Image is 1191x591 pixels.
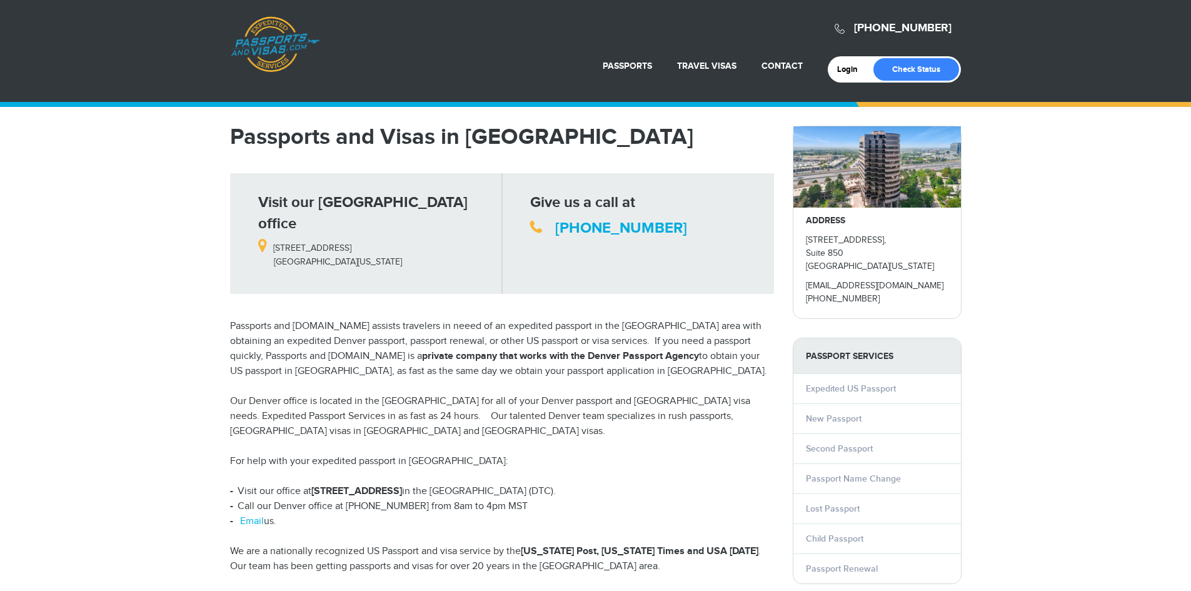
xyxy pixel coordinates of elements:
a: Contact [761,61,803,71]
a: Expedited US Passport [806,383,896,394]
strong: Visit our [GEOGRAPHIC_DATA] office [258,193,468,233]
li: Visit our office at in the [GEOGRAPHIC_DATA] (DTC). [230,484,774,499]
a: Second Passport [806,443,873,454]
a: Check Status [873,58,959,81]
p: Passports and [DOMAIN_NAME] assists travelers in neeed of an expedited passport in the [GEOGRAPHI... [230,319,774,379]
a: Child Passport [806,533,863,544]
a: [EMAIL_ADDRESS][DOMAIN_NAME] [806,281,943,291]
a: Passports [603,61,652,71]
strong: ADDRESS [806,215,845,226]
li: us. [230,514,774,529]
li: Call our Denver office at [PHONE_NUMBER] from 8am to 4pm MST [230,499,774,514]
p: Our Denver office is located in the [GEOGRAPHIC_DATA] for all of your Denver passport and [GEOGRA... [230,394,774,439]
strong: Give us a call at [530,193,635,211]
a: Email [240,515,264,527]
h1: Passports and Visas in [GEOGRAPHIC_DATA] [230,126,774,148]
a: [PHONE_NUMBER] [555,219,687,237]
p: [STREET_ADDRESS], Suite 850 [GEOGRAPHIC_DATA][US_STATE] [806,234,948,273]
p: [STREET_ADDRESS] [GEOGRAPHIC_DATA][US_STATE] [258,235,493,268]
a: Passport Renewal [806,563,878,574]
a: Login [837,64,867,74]
a: Passports & [DOMAIN_NAME] [231,16,319,73]
p: For help with your expedited passport in [GEOGRAPHIC_DATA]: [230,454,774,469]
a: New Passport [806,413,862,424]
strong: PASSPORT SERVICES [793,338,961,374]
strong: private company that works with the Denver Passport Agency [422,350,699,362]
a: Passport Name Change [806,473,901,484]
a: [PHONE_NUMBER] [854,21,952,35]
img: passportsandvisas_denver_5251_dtc_parkway_-_28de80_-_029b8f063c7946511503b0bb3931d518761db640.jpg [793,126,961,208]
p: [PHONE_NUMBER] [806,293,948,306]
p: We are a nationally recognized US Passport and visa service by the . Our team has been getting pa... [230,544,774,574]
a: Travel Visas [677,61,736,71]
strong: [STREET_ADDRESS] [311,485,402,497]
strong: [US_STATE] Post, [US_STATE] Times and USA [DATE] [521,545,758,557]
a: Lost Passport [806,503,860,514]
